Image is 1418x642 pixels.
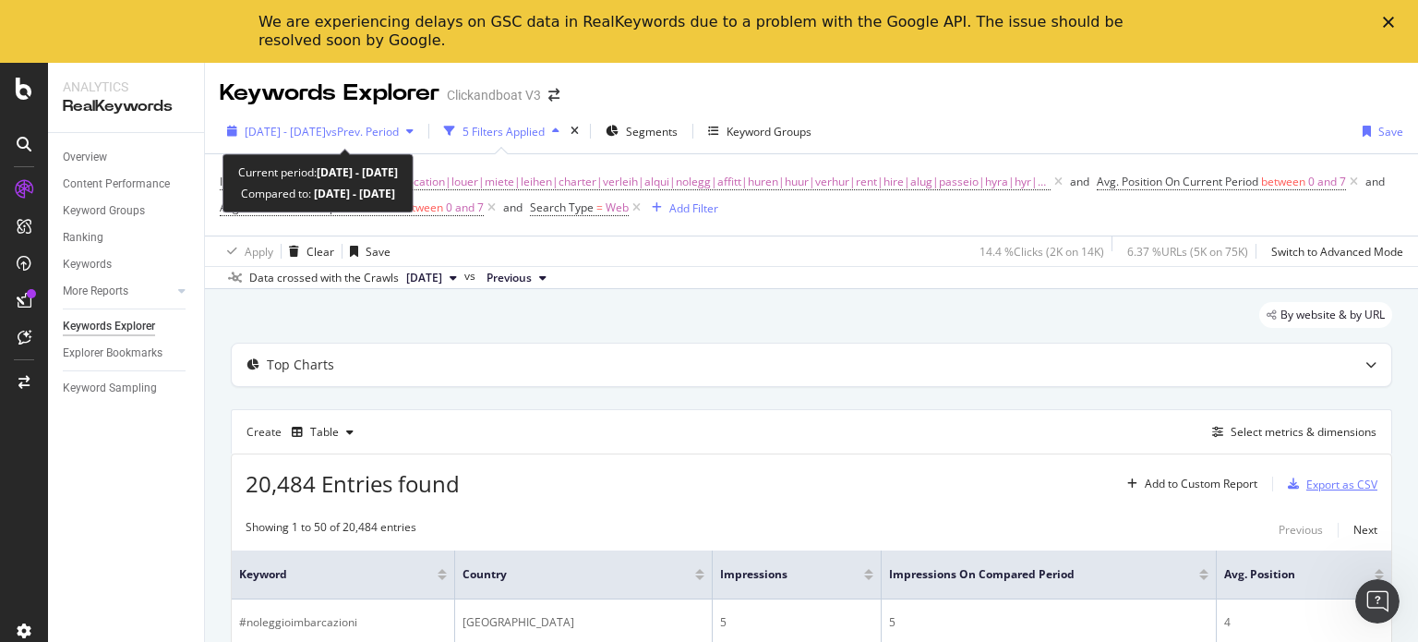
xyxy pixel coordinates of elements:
span: Keyword [239,566,410,583]
button: Add Filter [644,197,718,219]
div: #noleggioimbarcazioni [239,614,447,631]
div: Keywords [63,255,112,274]
button: Segments [598,116,685,146]
div: and [503,200,523,215]
a: Explorer Bookmarks [63,344,191,363]
div: We are experiencing delays on GSC data in RealKeywords due to a problem with the Google API. The ... [258,13,1130,50]
div: More Reports [63,282,128,301]
span: 0 and 7 [446,195,484,221]
button: 5 Filters Applied [437,116,567,146]
span: Impressions On Compared Period [889,566,1172,583]
div: Overview [63,148,107,167]
button: Save [1355,116,1403,146]
a: More Reports [63,282,173,301]
span: Search Type [530,200,594,215]
div: Create [246,418,361,447]
span: Web [606,195,629,221]
span: between [1261,174,1305,189]
button: Keyword Groups [701,116,819,146]
b: [DATE] - [DATE] [317,164,398,180]
button: Add to Custom Report [1120,469,1257,499]
div: 14.4 % Clicks ( 2K on 14K ) [979,244,1104,260]
div: Keywords Explorer [220,78,439,109]
iframe: Intercom live chat [1355,579,1400,624]
span: between [399,200,443,215]
button: Previous [479,267,554,289]
div: Table [310,427,339,438]
button: [DATE] [399,267,464,289]
span: = [596,200,603,215]
button: Select metrics & dimensions [1205,421,1376,443]
div: Ranking [63,228,103,248]
button: and [1070,173,1089,190]
a: Keywords [63,255,191,274]
div: and [1070,174,1089,189]
span: Segments [626,124,678,139]
span: 2025 Oct. 6th [406,270,442,286]
div: legacy label [1259,302,1392,328]
button: Export as CSV [1280,469,1377,499]
span: Impressions [720,566,836,583]
div: and [1365,174,1385,189]
div: Select metrics & dimensions [1231,424,1376,440]
div: Clear [306,244,334,260]
button: Previous [1279,519,1323,541]
a: Keyword Sampling [63,379,191,398]
div: Switch to Advanced Mode [1271,244,1403,260]
div: Fermer [1383,17,1401,28]
div: 5 [889,614,1208,631]
div: Clickandboat V3 [447,86,541,104]
div: Showing 1 to 50 of 20,484 entries [246,519,416,541]
span: Is Branded [220,174,275,189]
span: vs Prev. Period [326,124,399,139]
div: [GEOGRAPHIC_DATA] [463,614,704,631]
button: Next [1353,519,1377,541]
div: Add Filter [669,200,718,216]
span: Avg. Position On Compared Period [220,200,396,215]
button: Clear [282,236,334,266]
div: Current period: [238,162,398,183]
div: Apply [245,244,273,260]
a: Ranking [63,228,191,248]
div: 6.37 % URLs ( 5K on 75K ) [1127,244,1248,260]
div: Data crossed with the Crawls [249,270,399,286]
div: Analytics [63,78,189,96]
div: Keywords Explorer [63,317,155,336]
span: Avg. Position On Current Period [1097,174,1258,189]
a: Keyword Groups [63,201,191,221]
div: Keyword Groups [63,201,145,221]
button: [DATE] - [DATE]vsPrev. Period [220,116,421,146]
div: Save [366,244,391,260]
span: [DATE] - [DATE] [245,124,326,139]
div: RealKeywords [63,96,189,117]
div: Compared to: [241,183,395,204]
span: 0 and 7 [1308,169,1346,195]
button: and [1365,173,1385,190]
div: arrow-right-arrow-left [548,89,559,102]
div: Top Charts [267,356,334,374]
button: Save [342,236,391,266]
span: Previous [487,270,532,286]
span: 20,484 Entries found [246,468,460,499]
div: Next [1353,522,1377,538]
div: 5 Filters Applied [463,124,545,139]
span: By website & by URL [1280,309,1385,321]
button: and [503,199,523,216]
span: location|louer|miete|leihen|charter|verleih|alqui|nolegg|affitt|huren|huur|verhur|rent|hire|alug|... [404,169,1051,195]
span: Country [463,566,667,583]
span: vs [464,268,479,285]
button: Table [284,418,361,447]
div: 5 [720,614,873,631]
b: [DATE] - [DATE] [311,186,395,201]
div: Export as CSV [1306,477,1377,492]
div: Explorer Bookmarks [63,344,162,363]
div: times [567,122,583,140]
span: Avg. Position [1224,566,1347,583]
button: Apply [220,236,273,266]
a: Overview [63,148,191,167]
div: 4 [1224,614,1384,631]
button: Switch to Advanced Mode [1264,236,1403,266]
a: Content Performance [63,175,191,194]
div: Keyword Sampling [63,379,157,398]
div: Keyword Groups [727,124,811,139]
